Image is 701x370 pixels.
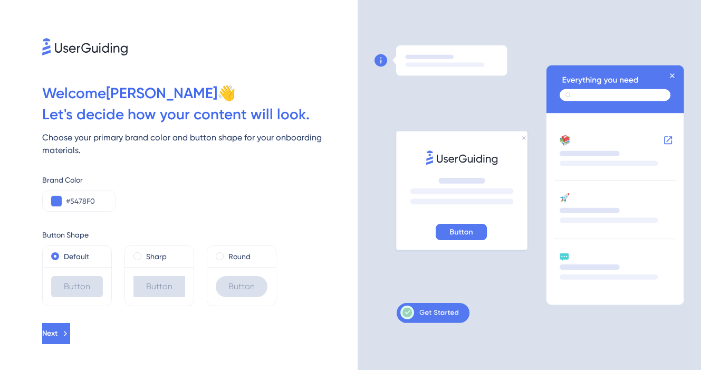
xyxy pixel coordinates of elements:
[51,276,103,297] div: Button
[133,276,185,297] div: Button
[42,131,358,157] div: Choose your primary brand color and button shape for your onboarding materials.
[42,229,358,241] div: Button Shape
[42,174,358,186] div: Brand Color
[216,276,267,297] div: Button
[42,327,57,340] span: Next
[146,250,167,263] label: Sharp
[228,250,251,263] label: Round
[42,83,358,104] div: Welcome [PERSON_NAME] 👋
[42,104,358,125] div: Let ' s decide how your content will look.
[42,323,70,344] button: Next
[64,250,89,263] label: Default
